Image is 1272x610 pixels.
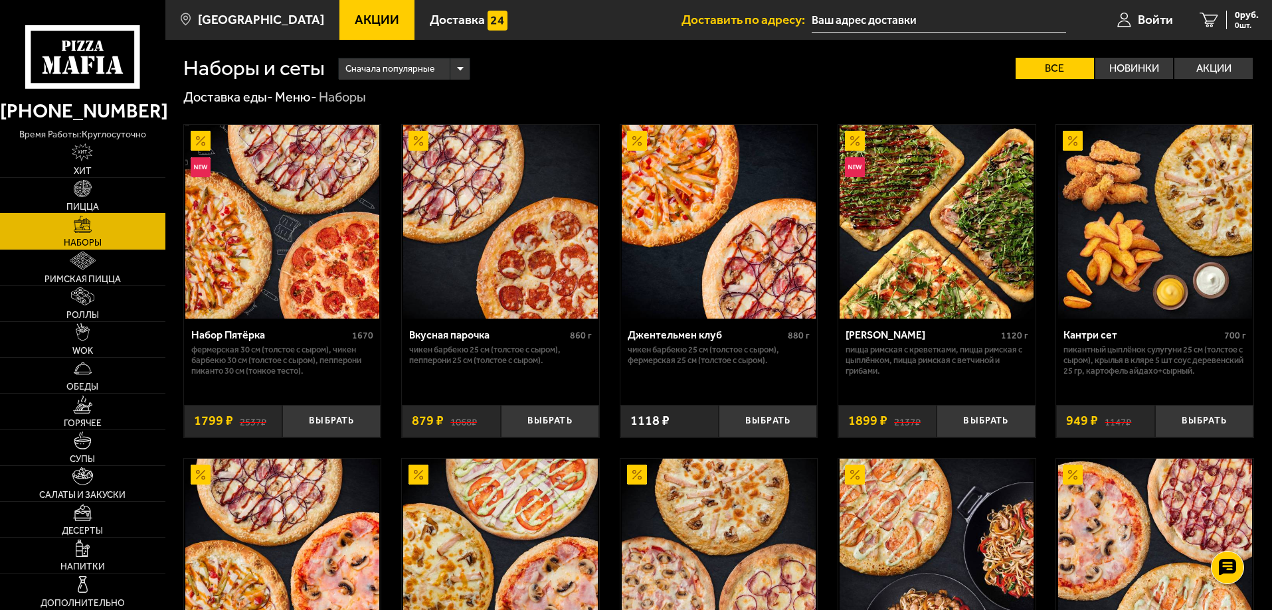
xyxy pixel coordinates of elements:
[1063,344,1246,376] p: Пикантный цыплёнок сулугуни 25 см (толстое с сыром), крылья в кляре 5 шт соус деревенский 25 гр, ...
[845,157,865,177] img: Новинка
[185,125,379,319] img: Набор Пятёрка
[1235,11,1259,20] span: 0 руб.
[1066,414,1098,427] span: 949 ₽
[627,131,647,151] img: Акционный
[352,330,373,341] span: 1670
[39,491,126,500] span: Салаты и закуски
[198,13,324,26] span: [GEOGRAPHIC_DATA]
[191,344,374,376] p: Фермерская 30 см (толстое с сыром), Чикен Барбекю 30 см (толстое с сыром), Пепперони Пиканто 30 с...
[1063,329,1221,341] div: Кантри сет
[894,414,921,427] s: 2137 ₽
[1063,465,1083,485] img: Акционный
[812,8,1066,33] input: Ваш адрес доставки
[628,344,810,366] p: Чикен Барбекю 25 см (толстое с сыром), Фермерская 25 см (толстое с сыром).
[191,157,211,177] img: Новинка
[191,131,211,151] img: Акционный
[409,329,567,341] div: Вкусная парочка
[191,465,211,485] img: Акционный
[848,414,887,427] span: 1899 ₽
[846,329,998,341] div: [PERSON_NAME]
[66,382,98,392] span: Обеды
[275,89,317,105] a: Меню-
[1235,21,1259,29] span: 0 шт.
[64,238,102,248] span: Наборы
[282,405,381,437] button: Выбрать
[681,13,812,26] span: Доставить по адресу:
[570,330,592,341] span: 860 г
[788,330,810,341] span: 880 г
[1224,330,1246,341] span: 700 г
[74,167,92,176] span: Хит
[719,405,817,437] button: Выбрать
[840,125,1034,319] img: Мама Миа
[183,58,325,79] h1: Наборы и сеты
[70,455,95,464] span: Супы
[845,131,865,151] img: Акционный
[183,89,273,105] a: Доставка еды-
[64,419,102,428] span: Горячее
[630,414,670,427] span: 1118 ₽
[409,344,592,366] p: Чикен Барбекю 25 см (толстое с сыром), Пепперони 25 см (толстое с сыром).
[1155,405,1253,437] button: Выбрать
[402,125,599,319] a: АкционныйВкусная парочка
[319,89,366,106] div: Наборы
[355,13,399,26] span: Акции
[403,125,597,319] img: Вкусная парочка
[620,125,818,319] a: АкционныйДжентельмен клуб
[66,202,99,212] span: Пицца
[194,414,233,427] span: 1799 ₽
[409,131,428,151] img: Акционный
[845,465,865,485] img: Акционный
[72,346,93,356] span: WOK
[41,599,125,608] span: Дополнительно
[1138,13,1173,26] span: Войти
[1063,131,1083,151] img: Акционный
[488,11,507,31] img: 15daf4d41897b9f0e9f617042186c801.svg
[628,329,785,341] div: Джентельмен клуб
[838,125,1036,319] a: АкционныйНовинкаМама Миа
[66,311,99,320] span: Роллы
[1056,125,1253,319] a: АкционныйКантри сет
[1016,58,1094,79] label: Все
[501,405,599,437] button: Выбрать
[627,465,647,485] img: Акционный
[430,13,485,26] span: Доставка
[345,56,434,82] span: Сначала популярные
[45,275,121,284] span: Римская пицца
[191,329,349,341] div: Набор Пятёрка
[622,125,816,319] img: Джентельмен клуб
[937,405,1035,437] button: Выбрать
[1105,414,1131,427] s: 1147 ₽
[1001,330,1028,341] span: 1120 г
[412,414,444,427] span: 879 ₽
[409,465,428,485] img: Акционный
[1095,58,1174,79] label: Новинки
[846,344,1028,376] p: Пицца Римская с креветками, Пицца Римская с цыплёнком, Пицца Римская с ветчиной и грибами.
[1058,125,1252,319] img: Кантри сет
[184,125,381,319] a: АкционныйНовинкаНабор Пятёрка
[240,414,266,427] s: 2537 ₽
[1174,58,1253,79] label: Акции
[62,526,103,536] span: Десерты
[60,562,105,572] span: Напитки
[450,414,477,427] s: 1068 ₽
